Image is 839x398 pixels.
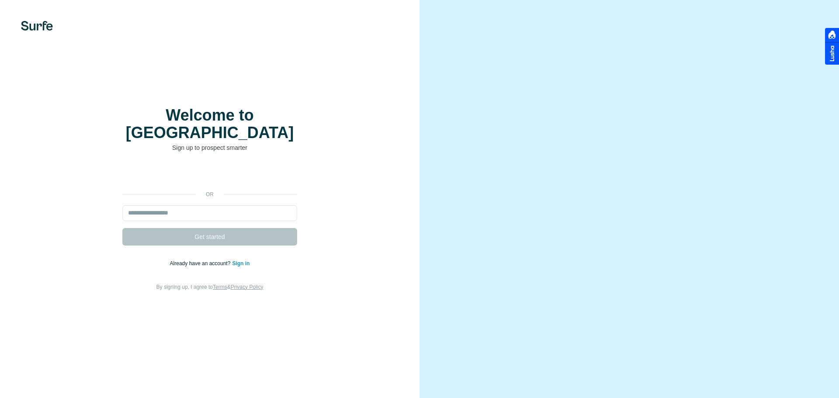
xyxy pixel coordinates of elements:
p: Sign up to prospect smarter [122,143,297,152]
h1: Welcome to [GEOGRAPHIC_DATA] [122,107,297,142]
p: or [196,190,224,198]
img: Surfe's logo [21,21,53,31]
span: By signing up, I agree to & [156,284,263,290]
span: Already have an account? [170,260,232,266]
a: Privacy Policy [231,284,263,290]
iframe: Sign in with Google Button [118,165,302,184]
a: Sign in [232,260,250,266]
a: Terms [213,284,227,290]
